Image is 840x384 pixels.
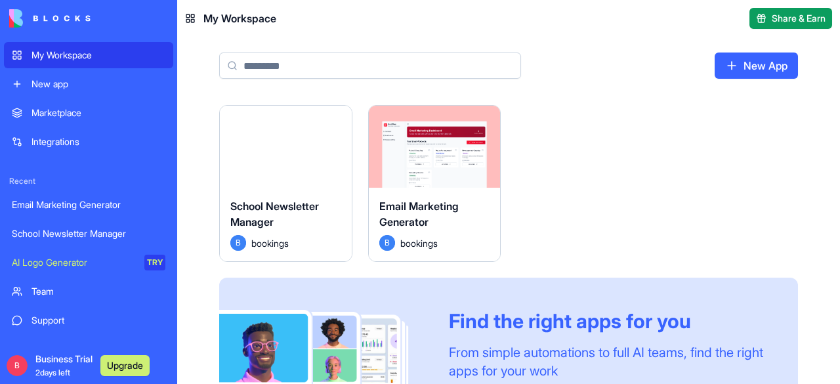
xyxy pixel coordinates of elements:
button: Share & Earn [749,8,832,29]
div: School Newsletter Manager [12,227,165,240]
a: Book a demo [4,336,173,362]
span: B [230,235,246,251]
a: Team [4,278,173,305]
span: bookings [251,236,289,250]
a: Email Marketing GeneratorBbookings [368,105,501,262]
span: B [7,355,28,376]
div: Find the right apps for you [449,309,766,333]
div: TRY [144,255,165,270]
span: Business Trial [35,352,93,379]
a: Marketplace [4,100,173,126]
a: My Workspace [4,42,173,68]
div: From simple automations to full AI teams, find the right apps for your work [449,343,766,380]
span: Recent [4,176,173,186]
span: School Newsletter Manager [230,200,319,228]
div: AI Logo Generator [12,256,135,269]
div: Email Marketing Generator [12,198,165,211]
a: Support [4,307,173,333]
div: New app [31,77,165,91]
span: My Workspace [203,11,276,26]
div: Team [31,285,165,298]
span: B [379,235,395,251]
span: 2 days left [35,368,70,377]
span: Email Marketing Generator [379,200,459,228]
div: Support [31,314,165,327]
div: Marketplace [31,106,165,119]
img: logo [9,9,91,28]
a: New app [4,71,173,97]
div: Integrations [31,135,165,148]
a: School Newsletter ManagerBbookings [219,105,352,262]
span: Share & Earn [772,12,826,25]
span: bookings [400,236,438,250]
button: Upgrade [100,355,150,376]
a: New App [715,53,798,79]
a: Email Marketing Generator [4,192,173,218]
a: AI Logo GeneratorTRY [4,249,173,276]
div: My Workspace [31,49,165,62]
a: School Newsletter Manager [4,221,173,247]
a: Integrations [4,129,173,155]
